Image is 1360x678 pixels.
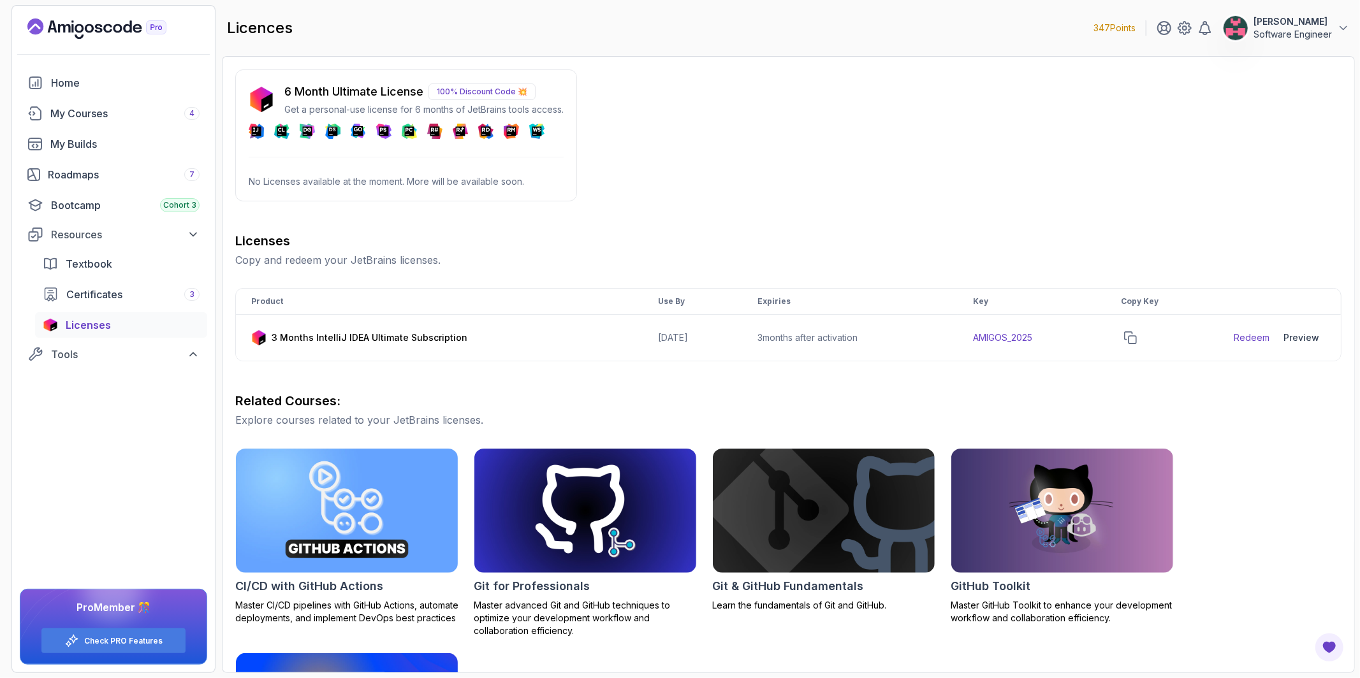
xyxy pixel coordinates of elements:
p: Master CI/CD pipelines with GitHub Actions, automate deployments, and implement DevOps best pract... [235,599,458,624]
p: Copy and redeem your JetBrains licenses. [235,252,1342,268]
div: My Builds [50,136,200,152]
p: Explore courses related to your JetBrains licenses. [235,412,1342,428]
div: Roadmaps [48,167,200,182]
th: Key [958,289,1106,315]
h3: Related Courses: [235,392,1342,410]
p: 100% Discount Code 💥 [428,83,536,100]
div: Home [51,75,200,90]
button: Preview [1277,325,1326,350]
h3: Licenses [235,232,1342,250]
p: Master GitHub Toolkit to enhance your development workflow and collaboration efficiency. [951,599,1174,624]
div: Preview [1283,331,1319,344]
a: textbook [35,251,207,277]
p: No Licenses available at the moment. More will be available soon. [249,175,564,188]
button: Tools [20,343,207,366]
img: GitHub Toolkit card [951,449,1173,573]
a: Check PRO Features [84,636,163,646]
a: bootcamp [20,192,207,218]
p: Get a personal-use license for 6 months of JetBrains tools access. [284,103,564,116]
span: Textbook [66,256,112,271]
th: Use By [643,289,743,315]
button: Check PRO Features [41,628,186,654]
a: CI/CD with GitHub Actions cardCI/CD with GitHub ActionsMaster CI/CD pipelines with GitHub Actions... [235,448,458,624]
img: Git for Professionals card [474,449,696,573]
span: 3 [189,289,194,299]
td: 3 months after activation [742,315,958,361]
a: Git for Professionals cardGit for ProfessionalsMaster advanced Git and GitHub techniques to optim... [474,448,697,637]
img: jetbrains icon [43,319,58,331]
a: Git & GitHub Fundamentals cardGit & GitHub FundamentalsLearn the fundamentals of Git and GitHub. [712,448,935,612]
td: [DATE] [643,315,743,361]
h2: Git & GitHub Fundamentals [712,577,863,595]
p: Software Engineer [1254,28,1332,41]
button: Open Feedback Button [1314,632,1345,663]
p: 3 Months IntelliJ IDEA Ultimate Subscription [272,331,467,344]
p: Learn the fundamentals of Git and GitHub. [712,599,935,612]
button: user profile image[PERSON_NAME]Software Engineer [1223,15,1350,41]
h2: licences [227,18,293,38]
a: roadmaps [20,162,207,187]
div: My Courses [50,106,200,121]
a: certificates [35,282,207,307]
span: Certificates [66,287,122,302]
a: Landing page [27,18,196,39]
a: home [20,70,207,96]
img: CI/CD with GitHub Actions card [236,449,458,573]
span: 4 [189,108,194,119]
p: [PERSON_NAME] [1254,15,1332,28]
img: jetbrains icon [249,87,274,112]
a: builds [20,131,207,157]
button: copy-button [1122,329,1139,347]
div: Bootcamp [51,198,200,213]
th: Copy Key [1106,289,1218,315]
p: Master advanced Git and GitHub techniques to optimize your development workflow and collaboration... [474,599,697,637]
a: licenses [35,312,207,338]
p: 347 Points [1093,22,1136,34]
a: GitHub Toolkit cardGitHub ToolkitMaster GitHub Toolkit to enhance your development workflow and c... [951,448,1174,624]
button: Resources [20,223,207,246]
td: AMIGOS_2025 [958,315,1106,361]
div: Resources [51,227,200,242]
h2: CI/CD with GitHub Actions [235,577,383,595]
img: Git & GitHub Fundamentals card [713,449,935,573]
a: Redeem [1234,331,1269,344]
h2: GitHub Toolkit [951,577,1030,595]
th: Product [236,289,643,315]
p: 6 Month Ultimate License [284,83,423,101]
img: jetbrains icon [251,330,267,345]
a: courses [20,101,207,126]
span: 7 [189,169,194,180]
div: Tools [51,347,200,362]
th: Expiries [742,289,958,315]
img: user profile image [1224,16,1248,40]
span: Licenses [66,317,111,333]
h2: Git for Professionals [474,577,590,595]
span: Cohort 3 [163,200,196,210]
